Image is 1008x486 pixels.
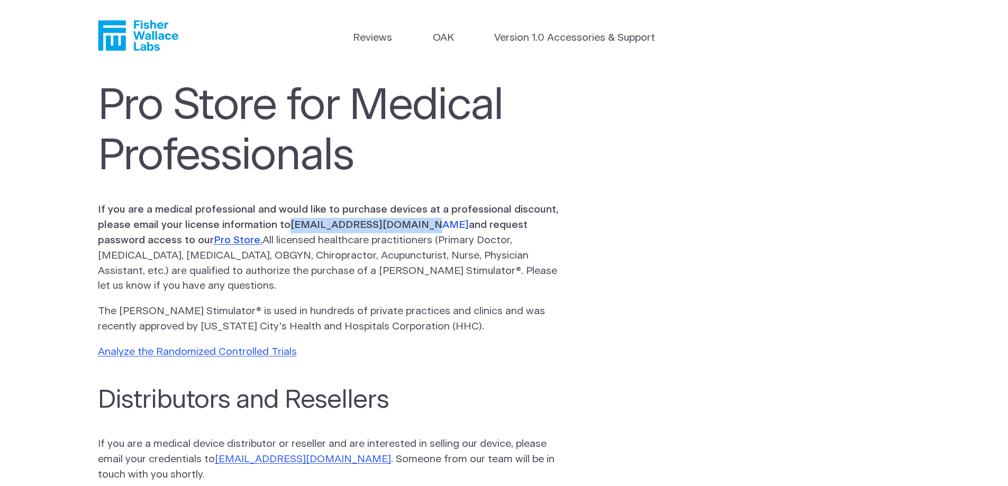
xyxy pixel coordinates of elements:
[98,386,572,416] h3: Distributors and Resellers
[214,235,262,245] a: Pro Store.
[98,347,297,357] a: Analyze the Randomized Controlled Trials
[98,205,558,245] b: If you are a medical professional and would like to purchase devices at a professional discount, ...
[433,31,454,46] a: OAK
[98,20,178,51] a: Fisher Wallace
[98,304,566,335] p: The [PERSON_NAME] Stimulator® is used in hundreds of private practices and clinics and was recent...
[98,81,555,182] h1: Pro Store for Medical Professionals
[353,31,392,46] a: Reviews
[98,203,566,294] p: All licensed healthcare practitioners (Primary Doctor, [MEDICAL_DATA], [MEDICAL_DATA], OBGYN, Chi...
[215,454,391,464] a: [EMAIL_ADDRESS][DOMAIN_NAME]
[98,437,566,482] p: If you are a medical device distributor or reseller and are interested in selling our device, ple...
[494,31,655,46] a: Version 1.0 Accessories & Support
[290,220,469,230] a: [EMAIL_ADDRESS][DOMAIN_NAME]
